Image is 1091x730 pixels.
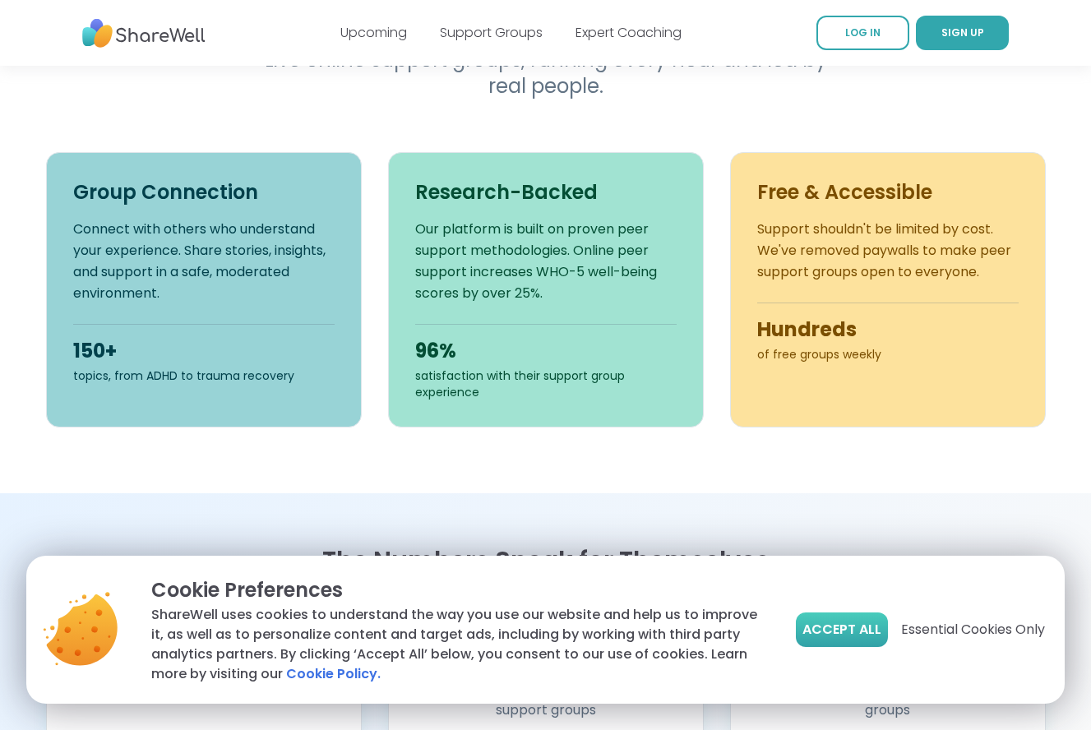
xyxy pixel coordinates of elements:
[916,16,1009,50] a: SIGN UP
[941,25,984,39] span: SIGN UP
[73,219,335,304] p: Connect with others who understand your experience. Share stories, insights, and support in a saf...
[845,25,881,39] span: LOG IN
[415,219,677,304] p: Our platform is built on proven peer support methodologies. Online peer support increases WHO-5 w...
[286,664,381,684] a: Cookie Policy.
[82,11,206,56] img: ShareWell Nav Logo
[46,546,1046,575] h2: The Numbers Speak for Themselves
[757,316,1019,343] div: Hundreds
[816,16,909,50] a: LOG IN
[757,346,1019,363] div: of free groups weekly
[151,575,770,605] p: Cookie Preferences
[415,179,677,206] h3: Research-Backed
[73,179,335,206] h3: Group Connection
[901,620,1045,640] span: Essential Cookies Only
[796,612,888,647] button: Accept All
[151,605,770,684] p: ShareWell uses cookies to understand the way you use our website and help us to improve it, as we...
[757,179,1019,206] h3: Free & Accessible
[73,338,335,364] div: 150+
[415,338,677,364] div: 96%
[73,367,335,384] div: topics, from ADHD to trauma recovery
[576,23,682,42] a: Expert Coaching
[802,620,881,640] span: Accept All
[440,23,543,42] a: Support Groups
[340,23,407,42] a: Upcoming
[757,219,1019,283] p: Support shouldn't be limited by cost. We've removed paywalls to make peer support groups open to ...
[230,47,862,99] p: Live online support groups, running every hour and led by real people.
[415,367,677,400] div: satisfaction with their support group experience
